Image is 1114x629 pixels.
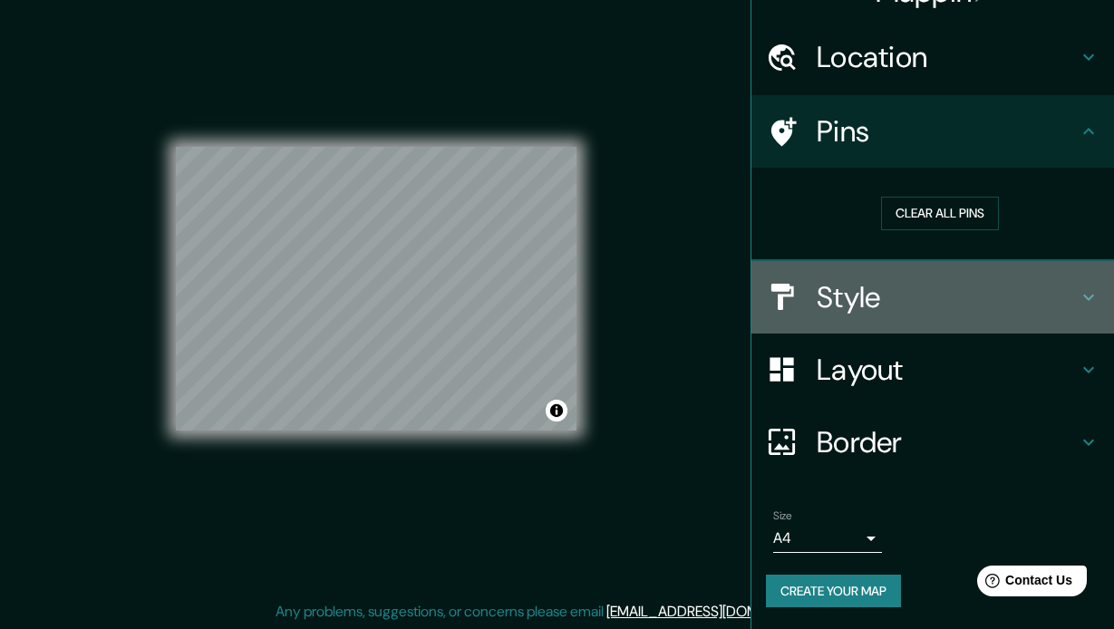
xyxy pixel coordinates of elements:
[817,39,1078,75] h4: Location
[881,197,999,230] button: Clear all pins
[751,334,1114,406] div: Layout
[176,147,576,431] canvas: Map
[546,400,567,421] button: Toggle attribution
[953,558,1094,609] iframe: Help widget launcher
[751,406,1114,479] div: Border
[751,261,1114,334] div: Style
[276,601,833,623] p: Any problems, suggestions, or concerns please email .
[606,602,830,621] a: [EMAIL_ADDRESS][DOMAIN_NAME]
[817,113,1078,150] h4: Pins
[751,21,1114,93] div: Location
[817,279,1078,315] h4: Style
[766,575,901,608] button: Create your map
[817,352,1078,388] h4: Layout
[817,424,1078,460] h4: Border
[751,95,1114,168] div: Pins
[773,524,882,553] div: A4
[773,508,792,523] label: Size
